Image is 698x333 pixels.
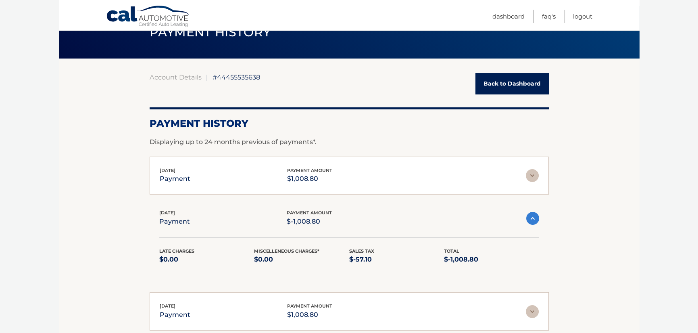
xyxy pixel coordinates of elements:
a: Logout [573,10,592,23]
p: $0.00 [254,254,349,265]
img: accordion-rest.svg [526,305,539,318]
span: Total [444,248,459,254]
span: Sales Tax [349,248,374,254]
span: [DATE] [160,303,175,309]
img: accordion-active.svg [526,212,539,225]
a: Cal Automotive [106,5,191,29]
a: Account Details [150,73,202,81]
p: payment [160,309,190,320]
a: Dashboard [492,10,525,23]
h2: Payment History [150,117,549,130]
span: | [206,73,208,81]
a: FAQ's [542,10,556,23]
span: #44455535638 [213,73,260,81]
span: payment amount [287,210,332,216]
p: $1,008.80 [287,173,332,184]
p: $-57.10 [349,254,444,265]
p: $1,008.80 [287,309,332,320]
span: PAYMENT HISTORY [150,25,271,40]
p: payment [159,216,190,227]
span: Miscelleneous Charges* [254,248,319,254]
p: $-1,008.80 [444,254,539,265]
img: accordion-rest.svg [526,169,539,182]
p: $-1,008.80 [287,216,332,227]
span: payment amount [287,303,332,309]
span: Late Charges [159,248,194,254]
p: $0.00 [159,254,254,265]
p: payment [160,173,190,184]
p: Displaying up to 24 months previous of payments*. [150,137,549,147]
a: Back to Dashboard [475,73,549,94]
span: payment amount [287,168,332,173]
span: [DATE] [159,210,175,216]
span: [DATE] [160,168,175,173]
